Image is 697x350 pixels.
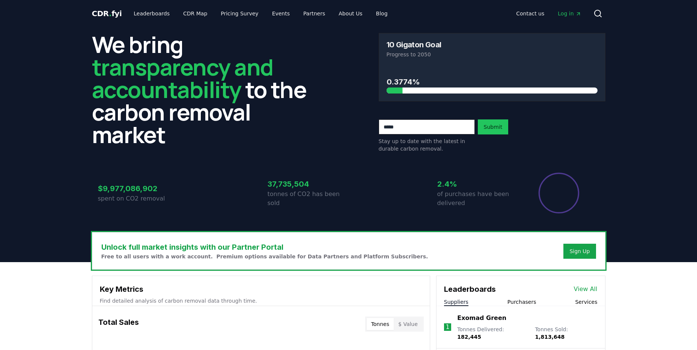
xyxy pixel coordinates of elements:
[92,8,122,19] a: CDR.fyi
[446,323,449,332] p: 1
[128,7,393,20] nav: Main
[574,285,598,294] a: View All
[101,241,428,253] h3: Unlock full market insights with our Partner Portal
[457,326,527,341] p: Tonnes Delivered :
[569,247,590,255] a: Sign Up
[437,190,518,208] p: of purchases have been delivered
[92,33,319,146] h2: We bring to the carbon removal market
[268,178,349,190] h3: 37,735,504
[510,7,550,20] a: Contact us
[535,326,597,341] p: Tonnes Sold :
[575,298,597,306] button: Services
[457,314,506,323] a: Exomad Green
[387,51,598,58] p: Progress to 2050
[444,298,468,306] button: Suppliers
[563,244,596,259] button: Sign Up
[266,7,296,20] a: Events
[98,317,139,332] h3: Total Sales
[478,119,509,134] button: Submit
[370,7,394,20] a: Blog
[92,9,122,18] span: CDR fyi
[297,7,331,20] a: Partners
[215,7,264,20] a: Pricing Survey
[98,183,179,194] h3: $9,977,086,902
[538,172,580,214] div: Percentage of sales delivered
[333,7,368,20] a: About Us
[558,10,581,17] span: Log in
[387,76,598,87] h3: 0.3774%
[437,178,518,190] h3: 2.4%
[268,190,349,208] p: tonnes of CO2 has been sold
[98,194,179,203] p: spent on CO2 removal
[379,137,475,152] p: Stay up to date with the latest in durable carbon removal.
[552,7,587,20] a: Log in
[177,7,213,20] a: CDR Map
[507,298,536,306] button: Purchasers
[92,51,273,105] span: transparency and accountability
[100,297,422,305] p: Find detailed analysis of carbon removal data through time.
[535,334,565,340] span: 1,813,648
[444,284,496,295] h3: Leaderboards
[387,41,441,48] h3: 10 Gigaton Goal
[128,7,176,20] a: Leaderboards
[100,284,422,295] h3: Key Metrics
[457,334,481,340] span: 182,445
[367,318,394,330] button: Tonnes
[101,253,428,260] p: Free to all users with a work account. Premium options available for Data Partners and Platform S...
[394,318,422,330] button: $ Value
[510,7,587,20] nav: Main
[109,9,111,18] span: .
